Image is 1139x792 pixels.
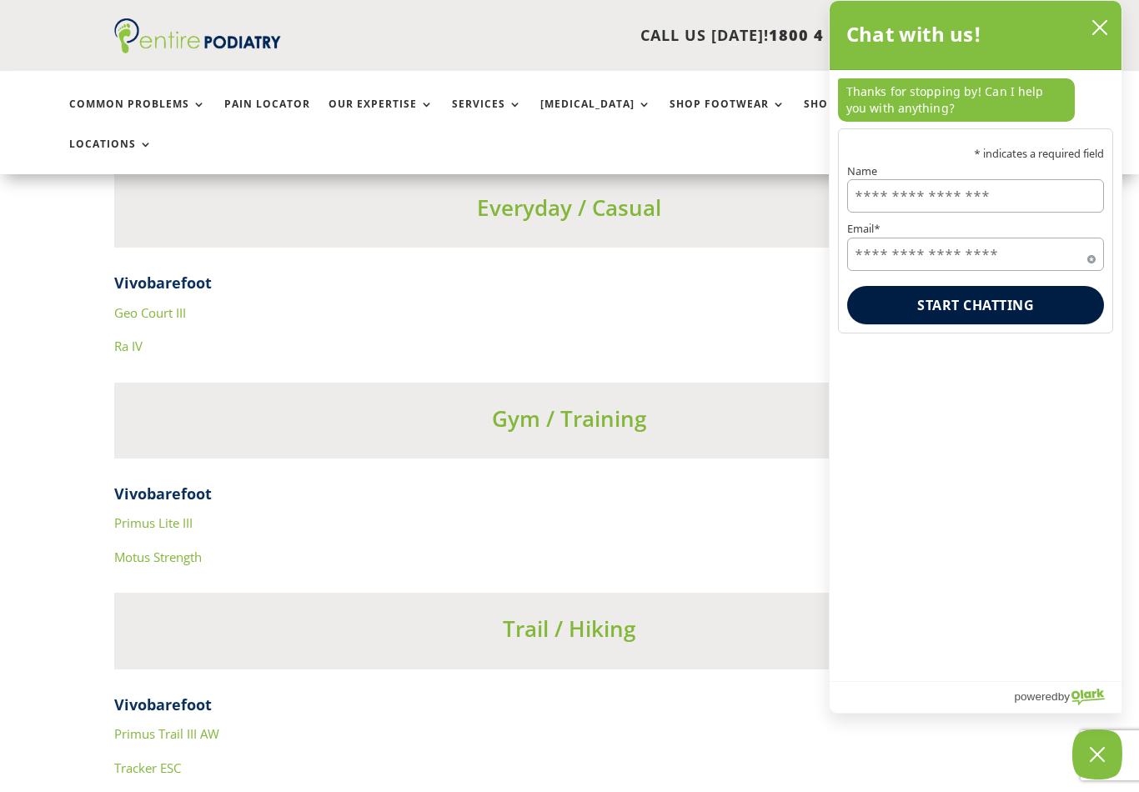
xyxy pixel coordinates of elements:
[847,166,1104,177] label: Name
[1058,686,1070,707] span: by
[321,25,887,47] p: CALL US [DATE]!
[114,304,186,321] a: Geo Court III
[830,70,1121,128] div: chat
[114,484,1026,513] h4: Vivobarefoot
[847,238,1104,271] input: Email
[329,98,434,134] a: Our Expertise
[114,273,1026,302] h4: Vivobarefoot
[114,193,1026,231] h3: Everyday / Casual
[1072,729,1122,779] button: Close Chatbox
[1086,15,1113,40] button: close chatbox
[114,694,1026,724] h4: Vivobarefoot
[1087,252,1096,260] span: Required field
[114,614,1026,652] h3: Trail / Hiking
[847,179,1104,213] input: Name
[114,40,281,57] a: Entire Podiatry
[224,98,310,134] a: Pain Locator
[452,98,522,134] a: Services
[1014,686,1057,707] span: powered
[846,18,982,51] h2: Chat with us!
[114,549,202,565] a: Motus Strength
[114,18,281,53] img: logo (1)
[114,404,1026,442] h3: Gym / Training
[1014,682,1121,713] a: Powered by Olark
[69,138,153,174] a: Locations
[804,98,920,134] a: Shop Foot Care
[114,514,193,531] a: Primus Lite III
[69,98,206,134] a: Common Problems
[114,725,219,742] a: Primus Trail III AW
[540,98,651,134] a: [MEDICAL_DATA]
[114,338,143,354] a: Ra IV
[670,98,785,134] a: Shop Footwear
[847,286,1104,324] button: Start chatting
[847,223,1104,234] label: Email*
[769,25,887,45] span: 1800 4 ENTIRE
[847,148,1104,159] p: * indicates a required field
[114,759,181,776] a: Tracker ESC
[838,78,1075,122] p: Thanks for stopping by! Can I help you with anything?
